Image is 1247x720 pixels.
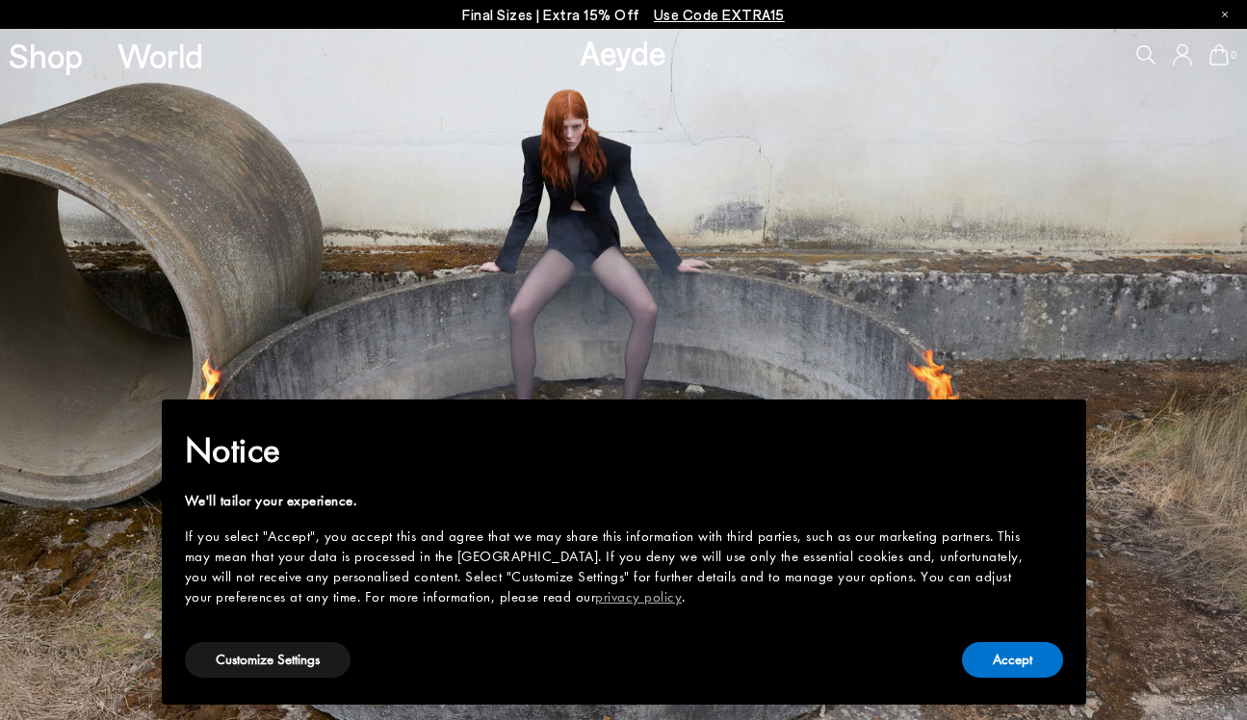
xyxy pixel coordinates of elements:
span: 0 [1229,50,1238,61]
button: Customize Settings [185,642,351,678]
a: World [117,39,203,72]
a: privacy policy [595,587,682,606]
a: Aeyde [580,32,666,72]
p: Final Sizes | Extra 15% Off [462,3,785,27]
div: If you select "Accept", you accept this and agree that we may share this information with third p... [185,527,1032,607]
button: Accept [962,642,1063,678]
a: Shop [9,39,83,72]
a: 0 [1209,44,1229,65]
span: × [1049,413,1061,443]
h2: Notice [185,425,1032,476]
button: Close this notice [1032,405,1078,451]
div: We'll tailor your experience. [185,491,1032,511]
span: Navigate to /collections/ss25-final-sizes [654,6,785,23]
